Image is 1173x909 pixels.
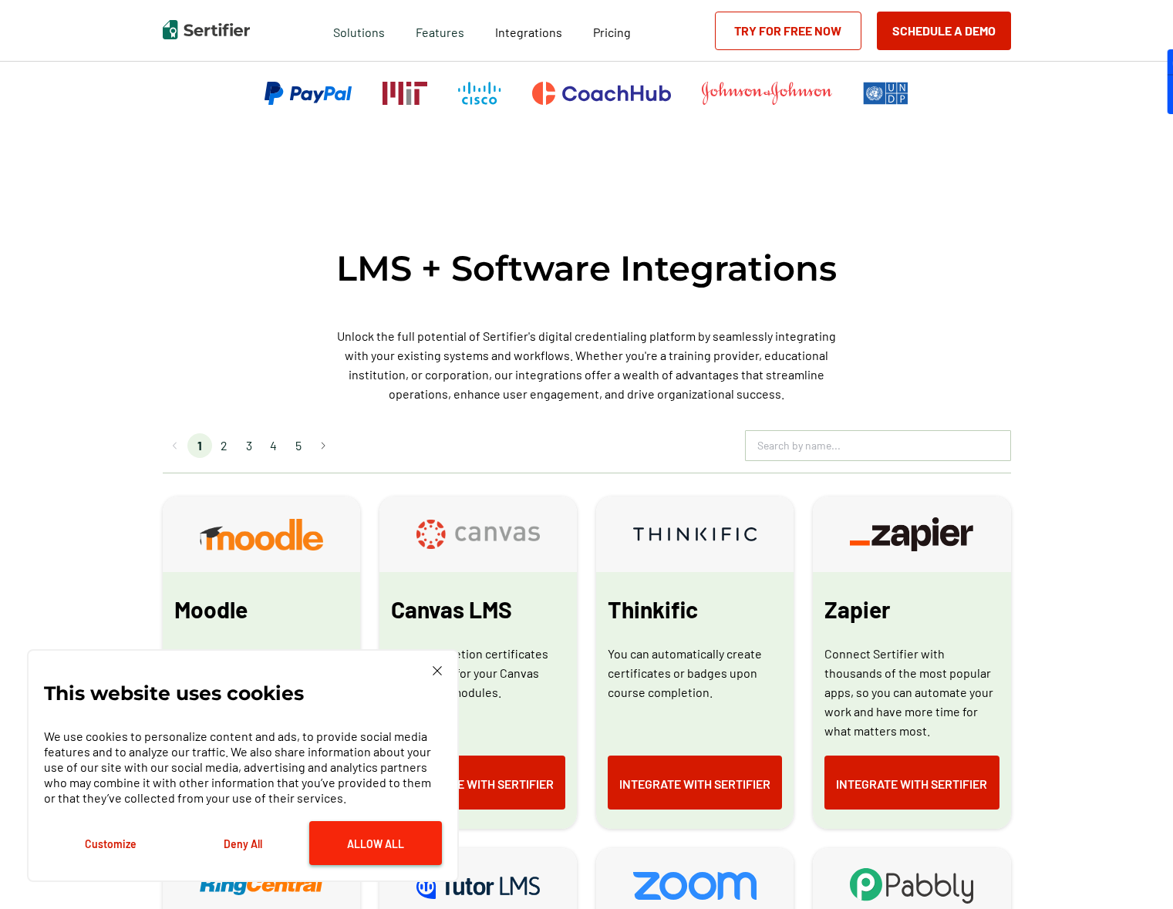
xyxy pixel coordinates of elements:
button: Schedule a Demo [877,12,1011,50]
span: Zapier [824,595,890,624]
span: Canvas LMS [391,595,512,624]
span: Features [416,21,464,40]
button: Customize [44,821,177,865]
input: Search by name... [746,434,1010,457]
li: page 4 [261,433,286,458]
a: Integrate with Sertifier [824,756,999,810]
iframe: Chat Widget [1096,835,1173,909]
button: Deny All [177,821,309,865]
img: Zapier-integration [850,517,973,550]
a: Integrate with Sertifier [608,756,782,810]
img: Moodle-integration [200,519,323,550]
img: Thinkific-integration [633,527,757,541]
span: Moodle [174,595,248,624]
p: We use cookies to personalize content and ads, to provide social media features and to analyze ou... [44,729,442,806]
li: page 5 [286,433,311,458]
button: Go to next page [311,433,335,458]
img: Massachusetts Institute of Technology [383,82,427,105]
img: Pabbly-integration [850,868,973,903]
button: Allow All [309,821,442,865]
li: page 1 [187,433,212,458]
p: You can automatically create certificates or badges upon course completion. [608,644,782,702]
span: Thinkific [608,595,698,624]
h2: LMS + Software Integrations [163,246,1011,291]
span: Solutions [333,21,385,40]
p: Unlock the full potential of Sertifier's digital credentialing platform by seamlessly integrating... [332,326,841,403]
img: Canvas LMS-integration [416,520,540,549]
img: Johnson & Johnson [702,82,831,105]
p: This website uses cookies [44,685,304,701]
img: PayPal [265,82,352,105]
li: page 3 [237,433,261,458]
a: Try for Free Now [715,12,861,50]
span: Pricing [593,25,631,39]
a: Integrations [495,21,562,40]
img: CoachHub [532,82,671,105]
li: page 2 [212,433,237,458]
img: UNDP [863,82,908,105]
img: Cookie Popup Close [433,666,442,675]
button: Go to previous page [163,433,187,458]
img: Sertifier | Digital Credentialing Platform [163,20,250,39]
img: Tutor LMS-integration [416,873,540,898]
p: Create courses within Moodle and integrate with Sertifier to issue certificates and badges easily. [174,644,349,721]
img: RingCentral Events-integration [200,877,323,895]
img: Cisco [458,82,501,105]
span: Integrations [495,25,562,39]
img: Zoom-integration [633,872,757,900]
p: Connect Sertifier with thousands of the most popular apps, so you can automate your work and have... [824,644,999,740]
a: Integrate with Sertifier [391,756,565,810]
a: Pricing [593,21,631,40]
p: Send completion certificates and badges for your Canvas courses or modules. [391,644,565,702]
